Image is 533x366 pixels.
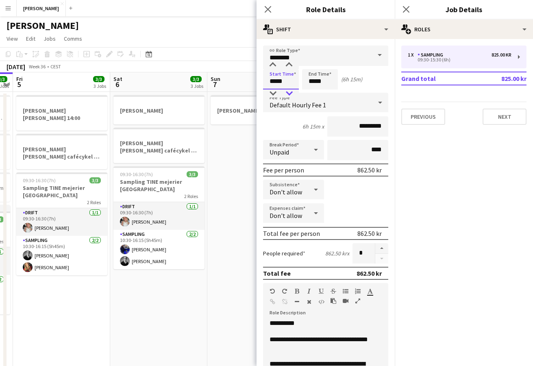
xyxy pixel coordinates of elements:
button: HTML Code [318,298,324,305]
app-card-role: Drift1/109:30-16:30 (7h)[PERSON_NAME] [16,208,107,236]
app-job-card: 09:30-16:30 (7h)3/3Sampling TINE mejerier [GEOGRAPHIC_DATA]2 RolesDrift1/109:30-16:30 (7h)[PERSON... [16,172,107,275]
div: Total fee [263,269,291,277]
span: 2 Roles [184,193,198,199]
div: Roles [395,20,533,39]
app-job-card: [PERSON_NAME] [PERSON_NAME] 14:00 [16,95,107,131]
app-job-card: [PERSON_NAME] [211,95,302,124]
span: Sat [113,75,122,83]
button: Undo [270,288,275,294]
span: 3/3 [93,76,104,82]
button: Underline [318,288,324,294]
span: 6 [112,80,122,89]
app-job-card: 09:30-16:30 (7h)3/3Sampling TINE mejerier [GEOGRAPHIC_DATA]2 RolesDrift1/109:30-16:30 (7h)[PERSON... [113,166,204,269]
span: Edit [26,35,35,42]
button: Horizontal Line [294,298,300,305]
span: 09:30-16:30 (7h) [120,171,153,177]
div: [DATE] [7,63,25,71]
button: Redo [282,288,287,294]
h3: [PERSON_NAME] [PERSON_NAME] cafécykel - sthlm, [GEOGRAPHIC_DATA], cph [113,139,204,154]
div: Shift [257,20,395,39]
h1: [PERSON_NAME] [7,20,79,32]
button: Unordered List [343,288,348,294]
td: 825.00 kr [475,72,526,85]
a: Edit [23,33,39,44]
div: Total fee per person [263,229,320,237]
div: 862.50 kr x [325,250,349,257]
div: 6h 15m x [302,123,324,130]
h3: Job Details [395,4,533,15]
button: Fullscreen [355,298,361,304]
button: Italic [306,288,312,294]
h3: Sampling TINE mejerier [GEOGRAPHIC_DATA] [113,178,204,193]
app-card-role: Sampling2/210:30-16:15 (5h45m)[PERSON_NAME][PERSON_NAME] [113,230,204,269]
div: 862.50 kr [357,166,382,174]
span: Week 36 [27,63,47,70]
h3: Role Details [257,4,395,15]
h3: Sampling TINE mejerier [GEOGRAPHIC_DATA] [16,184,107,199]
span: Don't allow [270,211,302,220]
button: Increase [375,243,388,254]
span: Fri [16,75,23,83]
div: (6h 15m) [341,76,362,83]
div: 862.50 kr [357,229,382,237]
app-job-card: [PERSON_NAME] [PERSON_NAME] cafécykel - sthlm, [GEOGRAPHIC_DATA], cph [113,128,204,163]
span: Default Hourly Fee 1 [270,101,326,109]
span: 3/3 [89,177,101,183]
h3: [PERSON_NAME] [113,107,204,114]
span: 3/3 [190,76,202,82]
app-card-role: Sampling2/210:30-16:15 (5h45m)[PERSON_NAME][PERSON_NAME] [16,236,107,275]
div: Sampling [418,52,446,58]
div: Fee per person [263,166,304,174]
span: View [7,35,18,42]
app-job-card: [PERSON_NAME] [113,95,204,124]
span: Comms [64,35,82,42]
button: Bold [294,288,300,294]
div: 09:30-15:30 (6h) [408,58,511,62]
button: Text Color [367,288,373,294]
span: 3/3 [187,171,198,177]
span: Unpaid [270,148,289,156]
button: Clear Formatting [306,298,312,305]
a: View [3,33,21,44]
div: 3 Jobs [191,83,203,89]
div: 3 Jobs [94,83,106,89]
span: 5 [15,80,23,89]
button: Insert video [343,298,348,304]
button: Previous [401,109,445,125]
span: Don't allow [270,188,302,196]
label: People required [263,250,305,257]
div: CEST [50,63,61,70]
h3: [PERSON_NAME] [PERSON_NAME] 14:00 [16,107,107,122]
span: 7 [209,80,220,89]
span: 09:30-16:30 (7h) [23,177,56,183]
h3: [PERSON_NAME] [211,107,302,114]
button: Ordered List [355,288,361,294]
button: [PERSON_NAME] [17,0,66,16]
button: Next [483,109,526,125]
div: 825.00 kr [492,52,511,58]
span: 2 Roles [87,199,101,205]
button: Strikethrough [331,288,336,294]
div: 1 x [408,52,418,58]
a: Comms [61,33,85,44]
div: 862.50 kr [357,269,382,277]
app-card-role: Drift1/109:30-16:30 (7h)[PERSON_NAME] [113,202,204,230]
h3: [PERSON_NAME] [PERSON_NAME] cafécykel - sthlm, [GEOGRAPHIC_DATA], cph [16,146,107,160]
button: Paste as plain text [331,298,336,304]
span: Sun [211,75,220,83]
td: Grand total [401,72,475,85]
span: Jobs [44,35,56,42]
a: Jobs [40,33,59,44]
app-job-card: [PERSON_NAME] [PERSON_NAME] cafécykel - sthlm, [GEOGRAPHIC_DATA], cph [16,134,107,169]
